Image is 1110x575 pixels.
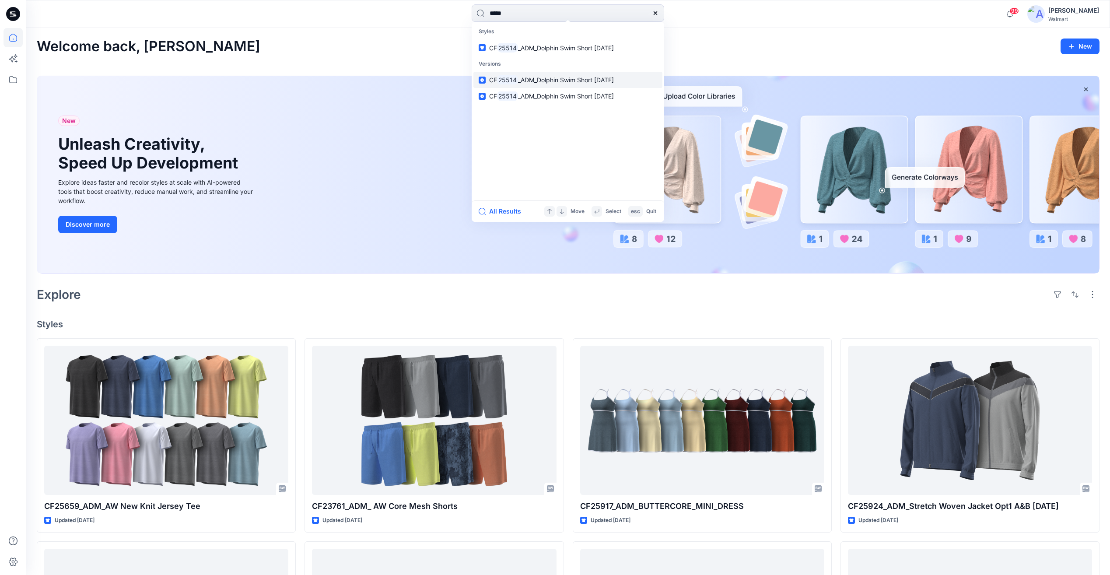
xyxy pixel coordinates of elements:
a: CF25659_ADM_AW New Knit Jersey Tee [44,346,288,495]
p: Updated [DATE] [322,516,362,525]
a: CF25514_ADM_Dolphin Swim Short [DATE] [473,88,662,104]
span: CF [489,92,497,100]
button: New [1061,39,1099,54]
p: Quit [646,207,656,216]
p: Updated [DATE] [55,516,95,525]
p: Updated [DATE] [591,516,630,525]
p: Select [606,207,621,216]
p: Styles [473,24,662,40]
mark: 25514 [497,75,518,85]
p: CF25917_ADM_BUTTERCORE_MINI_DRESS [580,500,824,512]
span: CF [489,76,497,84]
a: CF23761_ADM_ AW Core Mesh Shorts [312,346,556,495]
p: esc [631,207,640,216]
h4: Styles [37,319,1099,330]
img: avatar [1027,5,1045,23]
a: CF25514_ADM_Dolphin Swim Short [DATE] [473,40,662,56]
h2: Explore [37,287,81,302]
div: [PERSON_NAME] [1048,5,1099,16]
h1: Unleash Creativity, Speed Up Development [58,135,242,172]
span: New [62,116,76,126]
p: Versions [473,56,662,72]
span: _ADM_Dolphin Swim Short [DATE] [518,76,614,84]
a: Discover more [58,216,255,233]
span: _ADM_Dolphin Swim Short [DATE] [518,92,614,100]
button: Discover more [58,216,117,233]
span: CF [489,44,497,52]
p: Move [571,207,585,216]
span: _ADM_Dolphin Swim Short [DATE] [518,44,614,52]
mark: 25514 [497,91,518,101]
a: CF25514_ADM_Dolphin Swim Short [DATE] [473,72,662,88]
mark: 25514 [497,43,518,53]
p: CF25924_ADM_Stretch Woven Jacket Opt1 A&B [DATE] [848,500,1092,512]
span: 99 [1009,7,1019,14]
button: All Results [479,206,527,217]
a: CF25917_ADM_BUTTERCORE_MINI_DRESS [580,346,824,495]
p: Updated [DATE] [858,516,898,525]
div: Explore ideas faster and recolor styles at scale with AI-powered tools that boost creativity, red... [58,178,255,205]
p: CF25659_ADM_AW New Knit Jersey Tee [44,500,288,512]
p: CF23761_ADM_ AW Core Mesh Shorts [312,500,556,512]
h2: Welcome back, [PERSON_NAME] [37,39,260,55]
a: CF25924_ADM_Stretch Woven Jacket Opt1 A&B 09JUL25 [848,346,1092,495]
div: Walmart [1048,16,1099,22]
